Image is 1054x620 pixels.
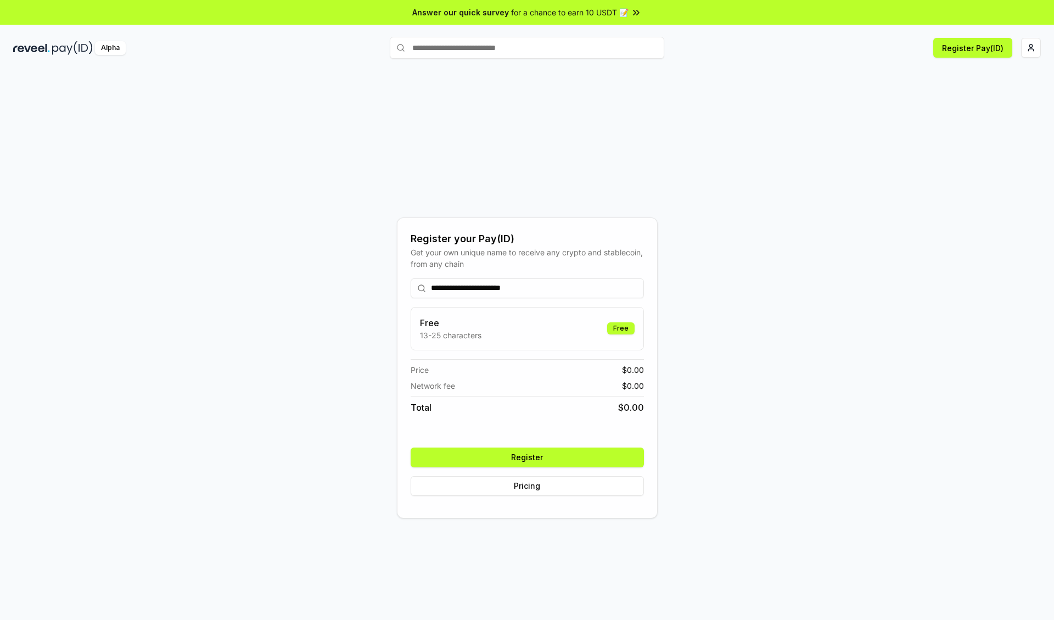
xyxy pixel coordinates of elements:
[411,476,644,496] button: Pricing
[511,7,629,18] span: for a chance to earn 10 USDT 📝
[411,448,644,467] button: Register
[411,401,431,414] span: Total
[618,401,644,414] span: $ 0.00
[411,380,455,392] span: Network fee
[420,316,481,329] h3: Free
[52,41,93,55] img: pay_id
[411,364,429,376] span: Price
[622,364,644,376] span: $ 0.00
[412,7,509,18] span: Answer our quick survey
[933,38,1012,58] button: Register Pay(ID)
[420,329,481,341] p: 13-25 characters
[13,41,50,55] img: reveel_dark
[411,231,644,247] div: Register your Pay(ID)
[607,322,635,334] div: Free
[95,41,126,55] div: Alpha
[622,380,644,392] span: $ 0.00
[411,247,644,270] div: Get your own unique name to receive any crypto and stablecoin, from any chain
